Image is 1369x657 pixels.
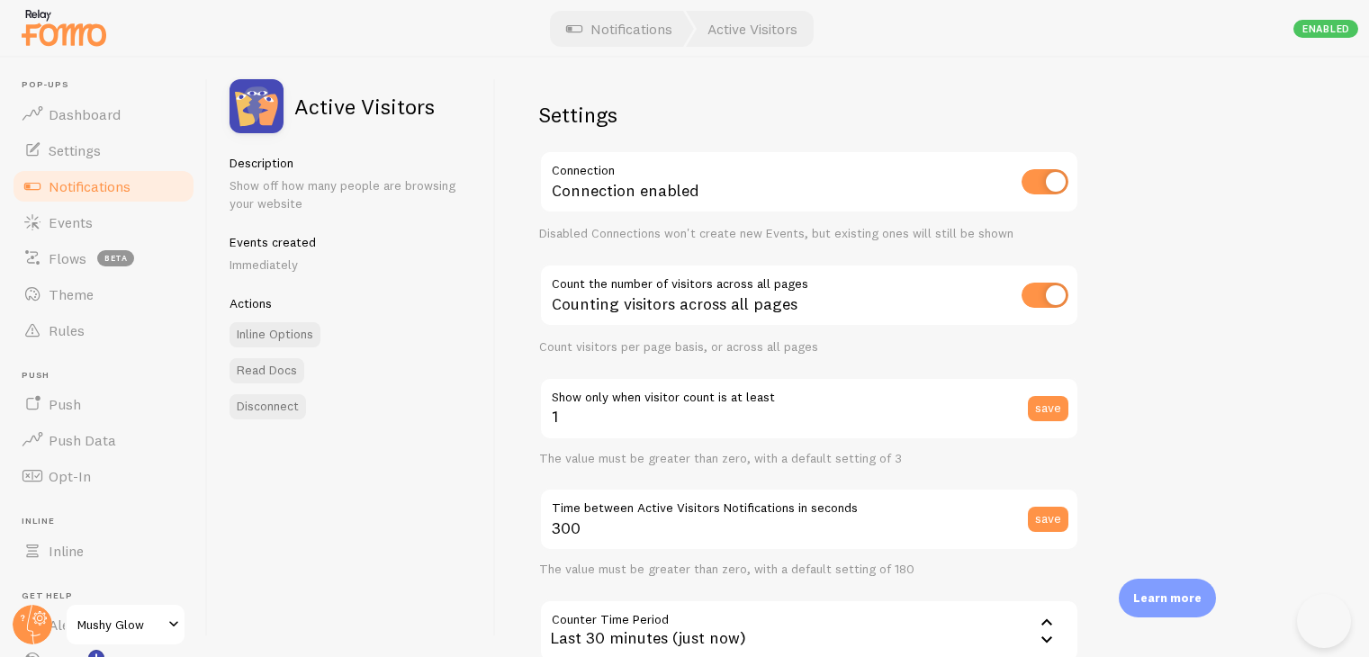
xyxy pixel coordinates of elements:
[230,155,473,171] h5: Description
[22,590,196,602] span: Get Help
[49,213,93,231] span: Events
[11,386,196,422] a: Push
[1133,589,1202,607] p: Learn more
[49,177,131,195] span: Notifications
[49,249,86,267] span: Flows
[1119,579,1216,617] div: Learn more
[49,395,81,413] span: Push
[539,226,1079,242] div: Disabled Connections won't create new Events, but existing ones will still be shown
[22,516,196,527] span: Inline
[49,141,101,159] span: Settings
[49,431,116,449] span: Push Data
[49,285,94,303] span: Theme
[230,295,473,311] h5: Actions
[539,451,1079,467] div: The value must be greater than zero, with a default setting of 3
[97,250,134,266] span: beta
[11,168,196,204] a: Notifications
[11,204,196,240] a: Events
[539,101,1079,129] h2: Settings
[1297,594,1351,648] iframe: Help Scout Beacon - Open
[22,79,196,91] span: Pop-ups
[539,488,1079,551] input: 180
[539,377,1079,408] label: Show only when visitor count is at least
[230,234,473,250] h5: Events created
[1028,396,1068,421] button: save
[230,79,284,133] img: fomo_icons_pageviews.svg
[539,488,1079,518] label: Time between Active Visitors Notifications in seconds
[230,394,306,419] button: Disconnect
[77,614,163,635] span: Mushy Glow
[230,176,473,212] p: Show off how many people are browsing your website
[11,312,196,348] a: Rules
[294,95,435,117] h2: Active Visitors
[49,467,91,485] span: Opt-In
[65,603,186,646] a: Mushy Glow
[539,150,1079,216] div: Connection enabled
[11,240,196,276] a: Flows beta
[539,562,1079,578] div: The value must be greater than zero, with a default setting of 180
[49,321,85,339] span: Rules
[11,132,196,168] a: Settings
[11,458,196,494] a: Opt-In
[49,542,84,560] span: Inline
[230,256,473,274] p: Immediately
[1028,507,1068,532] button: save
[230,358,304,383] a: Read Docs
[11,96,196,132] a: Dashboard
[11,533,196,569] a: Inline
[11,276,196,312] a: Theme
[19,4,109,50] img: fomo-relay-logo-orange.svg
[49,105,121,123] span: Dashboard
[11,422,196,458] a: Push Data
[22,370,196,382] span: Push
[539,377,1079,440] input: 3
[539,339,1079,355] div: Count visitors per page basis, or across all pages
[539,264,1079,329] div: Counting visitors across all pages
[230,322,320,347] a: Inline Options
